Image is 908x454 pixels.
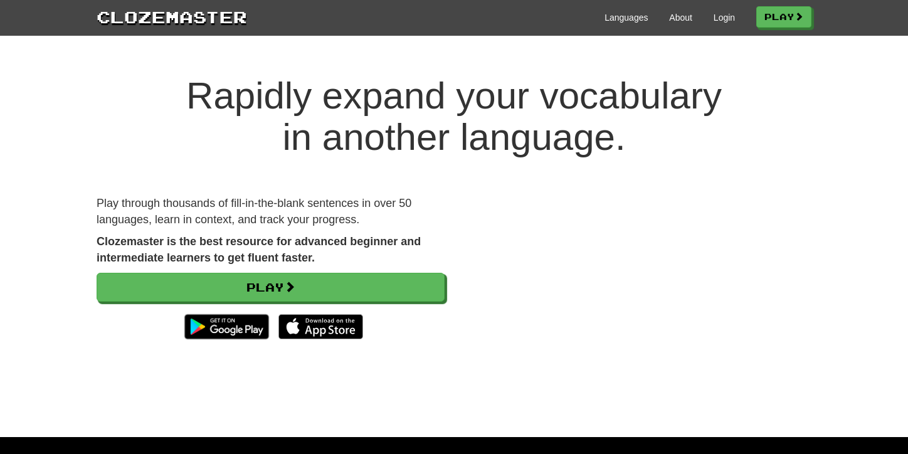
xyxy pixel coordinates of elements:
a: About [669,11,692,24]
p: Play through thousands of fill-in-the-blank sentences in over 50 languages, learn in context, and... [97,196,445,228]
img: Download_on_the_App_Store_Badge_US-UK_135x40-25178aeef6eb6b83b96f5f2d004eda3bffbb37122de64afbaef7... [278,314,363,339]
strong: Clozemaster is the best resource for advanced beginner and intermediate learners to get fluent fa... [97,235,421,264]
img: Get it on Google Play [178,308,275,346]
a: Languages [604,11,648,24]
a: Play [97,273,445,302]
a: Clozemaster [97,5,247,28]
a: Play [756,6,811,28]
a: Login [714,11,735,24]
